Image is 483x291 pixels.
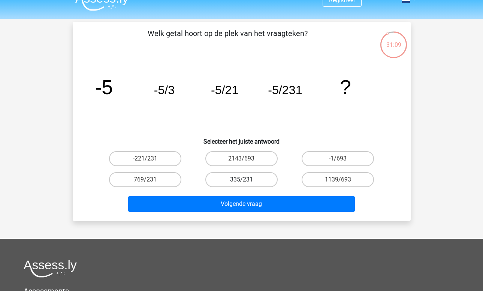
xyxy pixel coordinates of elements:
[302,172,374,187] label: 1139/693
[268,83,302,97] tspan: -5/231
[109,172,181,187] label: 769/231
[128,196,355,212] button: Volgende vraag
[85,132,399,145] h6: Selecteer het juiste antwoord
[95,76,113,98] tspan: -5
[154,83,175,97] tspan: -5/3
[85,28,371,50] p: Welk getal hoort op de plek van het vraagteken?
[109,151,181,166] label: -221/231
[380,31,408,49] div: 31:09
[205,151,278,166] label: 2143/693
[302,151,374,166] label: -1/693
[211,83,238,97] tspan: -5/21
[24,260,77,277] img: Assessly logo
[340,76,351,98] tspan: ?
[205,172,278,187] label: 335/231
